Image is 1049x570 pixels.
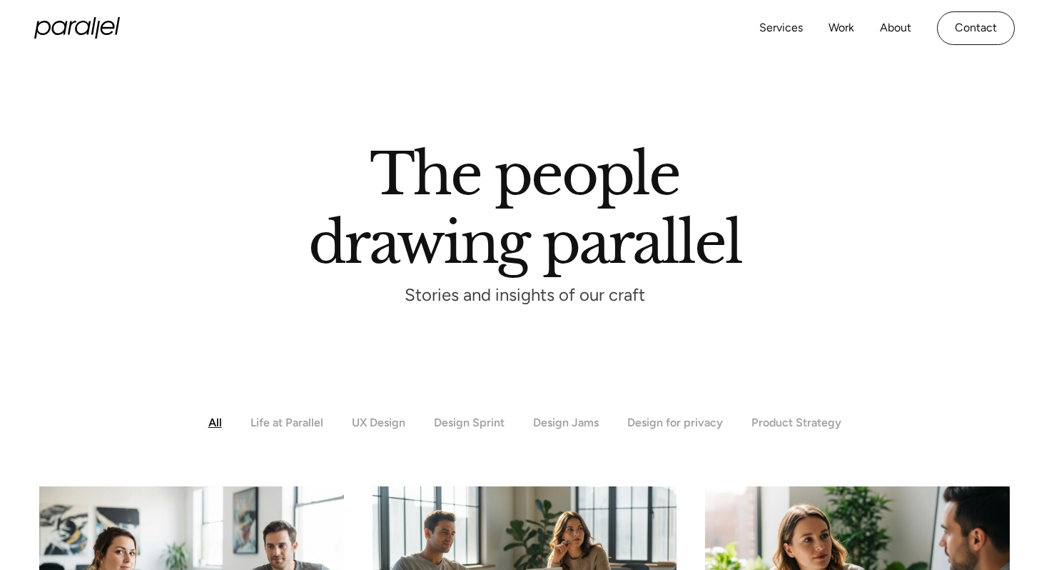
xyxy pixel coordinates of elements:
h1: The people drawing parallel [308,154,741,264]
div: Design Sprint [434,416,505,429]
div: UX Design [352,416,405,429]
div: Design for privacy [627,416,723,429]
div: All [208,416,222,429]
p: Stories and insights of our craft [405,289,645,306]
div: Design Jams [533,416,599,429]
a: Services [759,18,803,39]
div: Life at Parallel [250,416,323,429]
a: Contact [937,11,1015,45]
a: Work [828,18,854,39]
a: home [34,17,120,39]
a: About [880,18,911,39]
div: Product Strategy [751,416,841,429]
